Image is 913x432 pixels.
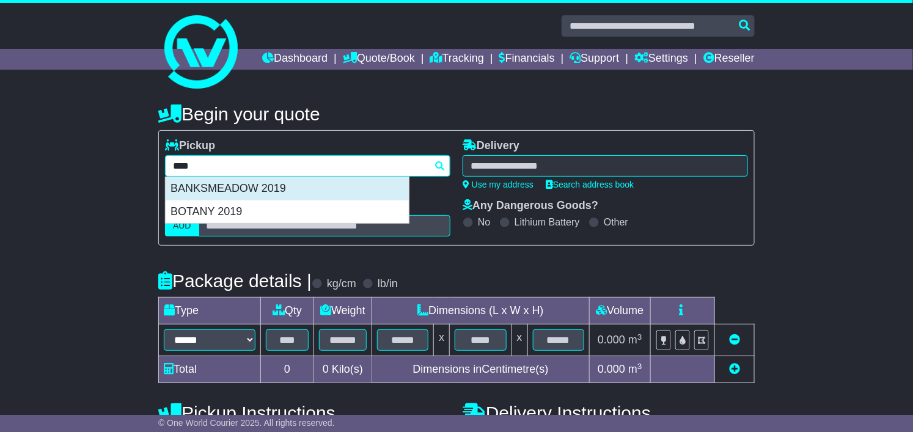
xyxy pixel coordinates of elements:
label: lb/in [378,277,398,291]
label: Delivery [463,139,519,153]
a: Settings [634,49,688,70]
a: Tracking [430,49,484,70]
h4: Package details | [158,271,312,291]
td: Qty [261,298,314,324]
h4: Pickup Instructions [158,403,450,423]
span: m [628,334,642,346]
td: Weight [313,298,372,324]
a: Add new item [729,363,740,375]
a: Support [570,49,619,70]
h4: Delivery Instructions [463,403,755,423]
td: Dimensions (L x W x H) [372,298,590,324]
sup: 3 [637,362,642,371]
label: Other [604,216,628,228]
td: Dimensions in Centimetre(s) [372,356,590,383]
a: Remove this item [729,334,740,346]
label: Any Dangerous Goods? [463,199,598,213]
span: 0 [323,363,329,375]
label: AUD [165,215,199,236]
td: 0 [261,356,314,383]
td: x [512,324,527,356]
span: 0.000 [598,363,625,375]
span: © One World Courier 2025. All rights reserved. [158,418,335,428]
span: m [628,363,642,375]
a: Reseller [703,49,755,70]
sup: 3 [637,332,642,342]
a: Use my address [463,180,533,189]
a: Financials [499,49,555,70]
td: Volume [589,298,650,324]
label: kg/cm [327,277,356,291]
div: BANKSMEADOW 2019 [166,177,409,200]
a: Quote/Book [343,49,415,70]
td: x [434,324,450,356]
span: 0.000 [598,334,625,346]
td: Type [159,298,261,324]
td: Kilo(s) [313,356,372,383]
label: Pickup [165,139,215,153]
h4: Begin your quote [158,104,755,124]
typeahead: Please provide city [165,155,450,177]
label: Lithium Battery [515,216,580,228]
a: Search address book [546,180,634,189]
a: Dashboard [262,49,328,70]
label: No [478,216,490,228]
td: Total [159,356,261,383]
div: BOTANY 2019 [166,200,409,224]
